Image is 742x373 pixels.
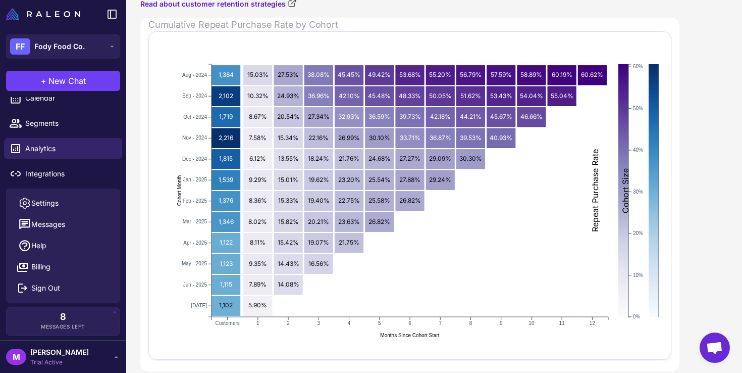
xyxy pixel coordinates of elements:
[215,320,239,326] text: Customers
[338,71,360,78] text: 45.45%
[4,138,122,159] a: Analytics
[219,197,233,204] text: 1,376
[500,320,503,326] text: 9
[278,281,299,288] text: 14.08%
[248,301,267,309] text: 5.90%
[220,259,233,267] text: 1,123
[248,217,267,225] text: 8.02%
[10,214,116,235] button: Messages
[317,320,321,326] text: 3
[249,281,267,288] text: 7.89%
[182,93,207,99] text: Sep - 2024
[183,198,207,203] text: Feb - 2025
[633,105,643,111] text: 50%
[10,277,116,299] button: Sign Out
[30,358,89,367] span: Trial Active
[399,155,420,162] text: 27.27%
[369,133,390,141] text: 30.10%
[399,113,421,120] text: 39.73%
[338,197,360,204] text: 22.75%
[278,71,299,78] text: 27.53%
[552,71,572,78] text: 60.19%
[249,113,267,120] text: 8.67%
[408,320,411,326] text: 6
[277,113,300,120] text: 20.54%
[368,217,390,225] text: 26.82%
[278,175,298,183] text: 15.01%
[219,91,233,99] text: 2,102
[490,113,512,120] text: 45.67%
[368,197,390,204] text: 25.58%
[182,261,207,266] text: May - 2025
[250,239,266,246] text: 8.11%
[256,320,259,326] text: 1
[490,133,512,141] text: 40.93%
[183,282,207,287] text: Jun - 2025
[551,91,573,99] text: 55.04%
[219,217,234,225] text: 1,346
[31,283,60,294] span: Sign Out
[368,175,391,183] text: 25.54%
[31,219,65,230] span: Messages
[633,189,643,194] text: 30%
[41,75,46,87] span: +
[368,91,391,99] text: 45.48%
[430,113,451,120] text: 42.18%
[31,261,50,272] span: Billing
[219,71,234,78] text: 1,384
[429,91,452,99] text: 50.05%
[182,72,207,77] text: Aug - 2024
[338,133,360,141] text: 26.99%
[31,240,46,251] span: Help
[308,175,329,183] text: 19.62%
[308,91,330,99] text: 36.96%
[368,71,391,78] text: 49.42%
[633,230,643,236] text: 20%
[399,91,421,99] text: 48.33%
[25,118,114,129] span: Segments
[339,91,360,99] text: 42.10%
[182,156,207,161] text: Dec - 2024
[368,155,391,162] text: 24.68%
[348,320,351,326] text: 4
[10,38,30,55] div: FF
[633,272,643,277] text: 10%
[41,323,85,331] span: Messages Left
[6,349,26,365] div: M
[459,155,482,162] text: 30.30%
[277,91,299,99] text: 24.93%
[307,71,330,78] text: 38.08%
[338,175,360,183] text: 23.20%
[6,8,80,20] img: Raleon Logo
[182,135,207,141] text: Nov - 2024
[60,312,66,321] span: 8
[399,71,421,78] text: 53.68%
[400,133,420,141] text: 33.71%
[191,303,207,308] text: [DATE]
[4,87,122,109] a: Calendar
[308,197,330,204] text: 19.40%
[633,64,643,69] text: 60%
[339,155,359,162] text: 21.76%
[219,301,233,309] text: 1,102
[278,239,299,246] text: 15.42%
[338,113,360,120] text: 32.93%
[460,133,482,141] text: 39.53%
[308,113,330,120] text: 27.34%
[620,168,630,213] text: Cohort Size
[520,113,543,120] text: 46.66%
[491,71,512,78] text: 57.59%
[278,133,299,141] text: 15.34%
[220,239,233,246] text: 1,122
[338,217,360,225] text: 23.63%
[490,91,512,99] text: 53.43%
[590,320,596,326] text: 12
[460,71,482,78] text: 56.79%
[4,163,122,184] a: Integrations
[25,168,114,179] span: Integrations
[460,113,482,120] text: 44.21%
[48,75,86,87] span: New Chat
[399,197,421,204] text: 26.82%
[249,175,267,183] text: 9.29%
[247,71,269,78] text: 15.03%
